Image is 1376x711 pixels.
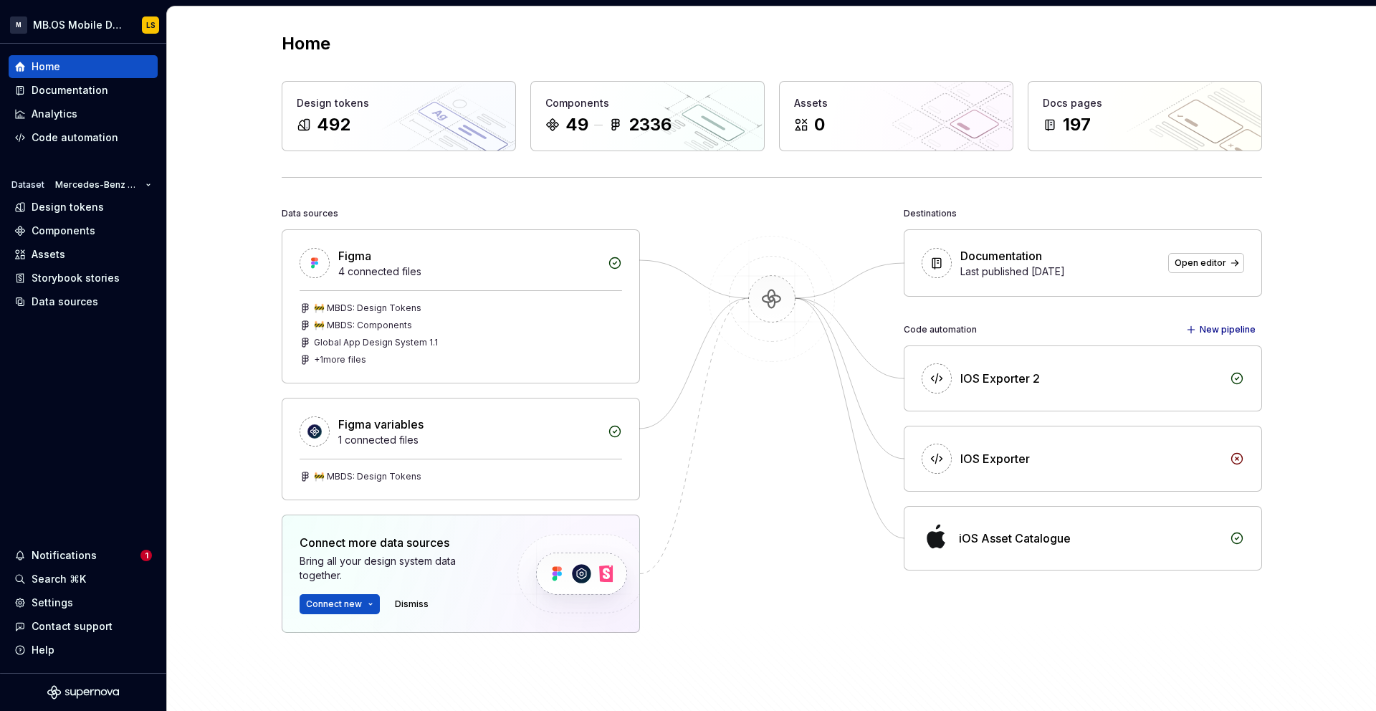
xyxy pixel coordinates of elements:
div: Components [545,96,750,110]
div: Documentation [32,83,108,97]
div: Assets [32,247,65,262]
div: 2336 [629,113,672,136]
button: Dismiss [388,594,435,614]
div: Code automation [32,130,118,145]
a: Assets0 [779,81,1013,151]
div: Design tokens [297,96,501,110]
div: Figma variables [338,416,424,433]
a: Storybook stories [9,267,158,290]
div: LS [146,19,156,31]
button: Connect new [300,594,380,614]
div: MB.OS Mobile Design System [33,18,125,32]
div: Help [32,643,54,657]
div: 🚧 MBDS: Design Tokens [314,302,421,314]
div: 49 [565,113,588,136]
a: Figma4 connected files🚧 MBDS: Design Tokens🚧 MBDS: ComponentsGlobal App Design System 1.1+1more f... [282,229,640,383]
a: Settings [9,591,158,614]
div: Last published [DATE] [960,264,1160,279]
div: Search ⌘K [32,572,86,586]
a: Home [9,55,158,78]
div: 🚧 MBDS: Design Tokens [314,471,421,482]
div: Settings [32,596,73,610]
div: Assets [794,96,998,110]
div: IOS Exporter [960,450,1030,467]
div: Destinations [904,204,957,224]
div: 4 connected files [338,264,599,279]
a: Assets [9,243,158,266]
div: 1 connected files [338,433,599,447]
div: Docs pages [1043,96,1247,110]
a: Components492336 [530,81,765,151]
a: Components [9,219,158,242]
div: 492 [317,113,350,136]
span: Connect new [306,598,362,610]
div: Analytics [32,107,77,121]
div: Dataset [11,179,44,191]
h2: Home [282,32,330,55]
button: MMB.OS Mobile Design SystemLS [3,9,163,40]
a: Design tokens492 [282,81,516,151]
button: Help [9,639,158,662]
a: Code automation [9,126,158,149]
div: Documentation [960,247,1042,264]
span: New pipeline [1200,324,1256,335]
svg: Supernova Logo [47,685,119,700]
a: Docs pages197 [1028,81,1262,151]
div: + 1 more files [314,354,366,366]
a: Open editor [1168,253,1244,273]
div: Global App Design System 1.1 [314,337,438,348]
span: Mercedes-Benz 2.0 [55,179,140,191]
button: New pipeline [1182,320,1262,340]
div: Home [32,59,60,74]
div: Design tokens [32,200,104,214]
div: Data sources [32,295,98,309]
div: Components [32,224,95,238]
a: Data sources [9,290,158,313]
div: Connect more data sources [300,534,493,551]
a: Design tokens [9,196,158,219]
div: 🚧 MBDS: Components [314,320,412,331]
button: Mercedes-Benz 2.0 [49,175,158,195]
div: Contact support [32,619,113,634]
div: Notifications [32,548,97,563]
button: Contact support [9,615,158,638]
span: Dismiss [395,598,429,610]
div: M [10,16,27,34]
button: Notifications1 [9,544,158,567]
div: Code automation [904,320,977,340]
a: Analytics [9,102,158,125]
div: Data sources [282,204,338,224]
span: Open editor [1175,257,1226,269]
div: 197 [1063,113,1091,136]
div: iOS Asset Catalogue [959,530,1071,547]
div: 0 [814,113,825,136]
span: 1 [140,550,152,561]
a: Figma variables1 connected files🚧 MBDS: Design Tokens [282,398,640,500]
a: Documentation [9,79,158,102]
div: Bring all your design system data together. [300,554,493,583]
div: Storybook stories [32,271,120,285]
button: Search ⌘K [9,568,158,591]
div: IOS Exporter 2 [960,370,1040,387]
div: Figma [338,247,371,264]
